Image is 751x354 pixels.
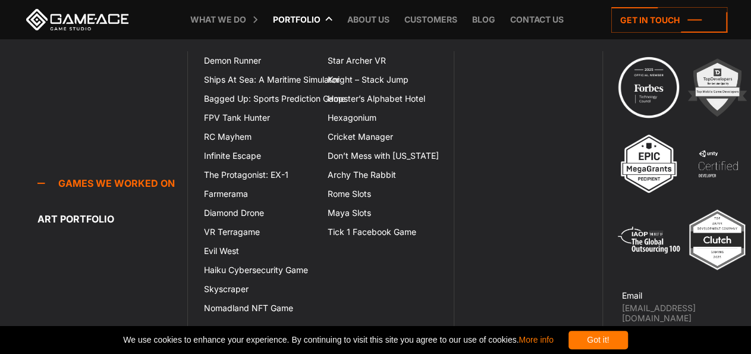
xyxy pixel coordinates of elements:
[197,51,320,70] a: Demon Runner
[197,89,320,108] a: Bagged Up: Sports Prediction Game
[197,280,320,299] a: Skyscraper
[197,203,320,223] a: Diamond Drone
[519,335,553,344] a: More info
[37,207,187,231] a: Art portfolio
[320,89,444,108] a: Hopster’s Alphabet Hotel
[616,207,681,272] img: 5
[622,303,751,323] a: [EMAIL_ADDRESS][DOMAIN_NAME]
[320,184,444,203] a: Rome Slots
[320,165,444,184] a: Archy The Rabbit
[320,146,444,165] a: Don’t Mess with [US_STATE]
[197,70,320,89] a: Ships At Sea: A Maritime Simulator
[197,108,320,127] a: FPV Tank Hunter
[616,131,681,196] img: 3
[197,146,320,165] a: Infinite Escape
[684,207,750,272] img: Top ar vr development company gaming 2025 game ace
[197,242,320,261] a: Evil West
[320,70,444,89] a: Knight – Stack Jump
[684,55,750,120] img: 2
[320,127,444,146] a: Cricket Manager
[622,290,642,300] strong: Email
[320,203,444,223] a: Maya Slots
[197,299,320,318] a: Nomadland NFT Game
[123,331,553,349] span: We use cookies to enhance your experience. By continuing to visit this site you agree to our use ...
[320,223,444,242] a: Tick 1 Facebook Game
[568,331,628,349] div: Got it!
[685,131,750,196] img: 4
[197,223,320,242] a: VR Terragame
[197,127,320,146] a: RC Mayhem
[320,51,444,70] a: Star Archer VR
[197,165,320,184] a: The Protagonist: EX-1
[197,261,320,280] a: Haiku Cybersecurity Game
[320,108,444,127] a: Hexagonium
[616,55,681,120] img: Technology council badge program ace 2025 game ace
[197,184,320,203] a: Farmerama
[611,7,727,33] a: Get in touch
[37,171,187,195] a: Games we worked on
